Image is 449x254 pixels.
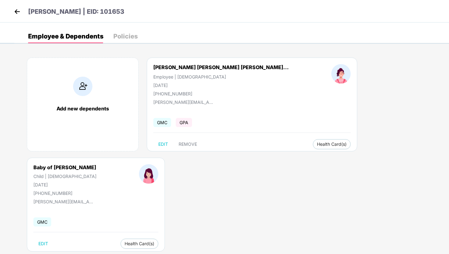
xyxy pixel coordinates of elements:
img: profileImage [331,64,351,84]
span: GMC [33,217,51,226]
div: [PERSON_NAME][EMAIL_ADDRESS][PERSON_NAME][DOMAIN_NAME] [33,199,96,204]
div: Policies [113,33,138,39]
button: Health Card(s) [121,239,158,249]
div: Employee | [DEMOGRAPHIC_DATA] [153,74,289,79]
span: Health Card(s) [125,242,154,245]
span: EDIT [38,241,48,246]
span: GPA [176,118,192,127]
button: REMOVE [174,139,202,149]
button: Health Card(s) [313,139,351,149]
div: [DATE] [153,83,289,88]
div: [PERSON_NAME] [PERSON_NAME] [PERSON_NAME]... [153,64,289,70]
p: [PERSON_NAME] | EID: 101653 [28,7,124,17]
div: [DATE] [33,182,96,187]
div: Child | [DEMOGRAPHIC_DATA] [33,174,96,179]
span: GMC [153,118,171,127]
div: Add new dependents [33,105,132,112]
button: EDIT [153,139,173,149]
span: EDIT [158,142,168,147]
span: Health Card(s) [317,143,347,146]
span: REMOVE [179,142,197,147]
div: [PHONE_NUMBER] [33,190,96,196]
div: Baby of [PERSON_NAME] [33,164,96,170]
div: [PERSON_NAME][EMAIL_ADDRESS][PERSON_NAME][DOMAIN_NAME] [153,99,216,105]
div: [PHONE_NUMBER] [153,91,289,96]
button: EDIT [33,239,53,249]
img: profileImage [139,164,158,184]
img: back [12,7,22,16]
div: Employee & Dependents [28,33,103,39]
img: addIcon [73,77,92,96]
